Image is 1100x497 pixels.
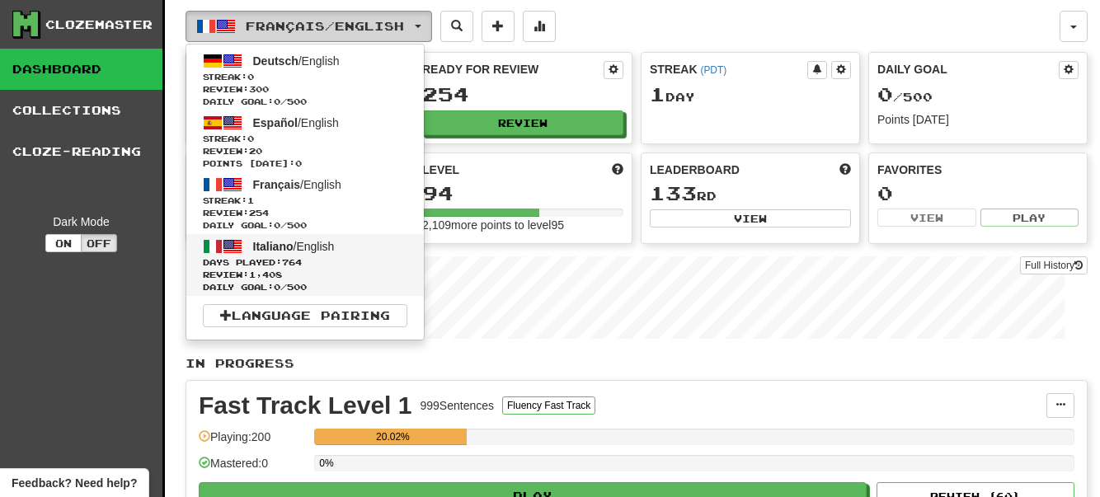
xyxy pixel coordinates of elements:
button: Add sentence to collection [482,11,515,42]
span: 0 [274,220,280,230]
span: Français / English [247,19,405,33]
div: Favorites [877,162,1079,178]
span: Review: 1,408 [203,269,407,281]
p: In Progress [186,355,1088,372]
span: 0 [247,134,254,143]
span: 1 [650,82,665,105]
div: 94 [422,183,623,204]
span: / English [253,240,335,253]
a: Español/EnglishStreak:0 Review:20Points [DATE]:0 [186,110,424,172]
span: Days Played: [203,256,407,269]
div: rd [650,183,851,204]
span: Score more points to level up [612,162,623,178]
span: 1 [247,195,254,205]
span: Leaderboard [650,162,740,178]
button: Play [980,209,1079,227]
div: Day [650,84,851,105]
div: 20.02% [319,429,466,445]
span: 133 [650,181,697,204]
span: Streak: [203,195,407,207]
button: Fluency Fast Track [502,396,595,415]
div: Points [DATE] [877,111,1079,128]
span: Level [422,162,459,178]
button: Search sentences [440,11,473,42]
span: Review: 254 [203,207,407,219]
span: Review: 20 [203,145,407,157]
span: Italiano [253,240,294,253]
span: / English [253,54,340,68]
span: 764 [282,257,302,267]
div: Ready for Review [422,61,604,77]
span: Review: 300 [203,83,407,96]
span: 0 [274,96,280,106]
span: 0 [877,82,893,105]
div: Streak [650,61,807,77]
div: Daily Goal [877,61,1059,79]
span: Daily Goal: / 500 [203,281,407,293]
div: 2,109 more points to level 95 [422,217,623,233]
button: Français/English [186,11,432,42]
span: / English [253,116,339,129]
span: Español [253,116,298,129]
span: Points [DATE]: 0 [203,157,407,170]
span: 0 [247,72,254,82]
div: Mastered: 0 [199,455,306,482]
span: Streak: [203,133,407,145]
button: View [877,209,976,227]
div: 0 [877,183,1079,204]
div: Dark Mode [12,213,150,230]
div: Clozemaster [45,16,153,33]
a: Language Pairing [203,304,407,327]
span: Daily Goal: / 500 [203,96,407,108]
a: (PDT) [700,64,726,76]
button: Review [422,110,623,135]
span: This week in points, UTC [839,162,851,178]
button: Off [81,234,117,252]
span: Deutsch [253,54,299,68]
a: Italiano/EnglishDays Played:764 Review:1,408Daily Goal:0/500 [186,234,424,296]
span: Streak: [203,71,407,83]
span: 0 [274,282,280,292]
div: Fast Track Level 1 [199,393,412,418]
span: Open feedback widget [12,475,137,491]
span: / 500 [877,90,933,104]
a: Deutsch/EnglishStreak:0 Review:300Daily Goal:0/500 [186,49,424,110]
div: Playing: 200 [199,429,306,456]
span: Français [253,178,301,191]
div: 999 Sentences [421,397,495,414]
span: / English [253,178,341,191]
a: Full History [1020,256,1088,274]
button: More stats [523,11,556,42]
a: Français/EnglishStreak:1 Review:254Daily Goal:0/500 [186,172,424,234]
div: 254 [422,84,623,105]
button: On [45,234,82,252]
button: View [650,209,851,227]
span: Daily Goal: / 500 [203,219,407,232]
